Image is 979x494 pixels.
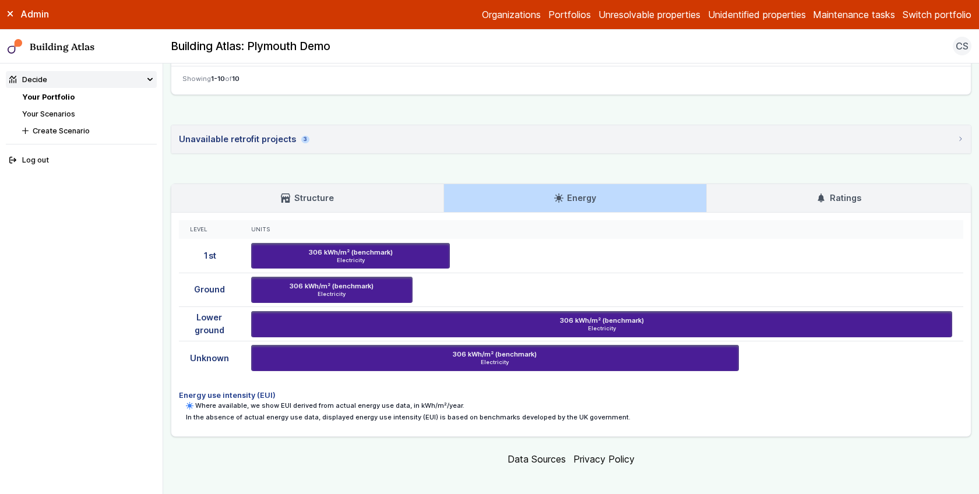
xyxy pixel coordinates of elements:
h3: Energy [554,192,596,204]
a: Privacy Policy [573,453,635,465]
img: main-0bbd2752.svg [8,39,23,54]
span: 10 [232,75,240,83]
div: Unavailable retrofit projects [179,133,309,146]
a: Your Portfolio [22,93,75,101]
a: Maintenance tasks [813,8,895,22]
summary: Decide [6,71,157,88]
div: Unknown [179,341,240,375]
span: Electricity [255,291,409,298]
a: Unidentified properties [708,8,806,22]
div: Lower ground [179,307,240,341]
button: Log out [6,152,157,169]
span: Electricity [255,359,735,366]
span: CS [956,39,969,53]
h3: Ratings [816,192,861,204]
span: 3 [301,136,309,143]
div: Ground [179,273,240,307]
span: Electricity [255,257,446,264]
h3: Structure [281,192,333,204]
h2: Building Atlas: Plymouth Demo [171,39,330,54]
div: Units [251,226,952,234]
h4: Energy use intensity (EUI) [179,390,964,401]
nav: Table navigation [171,66,971,94]
h6: 306 kWh/m² (benchmark) [290,281,374,291]
button: CS [953,37,971,55]
div: 1st [179,239,240,273]
button: Switch portfolio [903,8,971,22]
h6: 306 kWh/m² (benchmark) [309,248,393,257]
span: 1-10 [211,75,225,83]
span: Showing of [182,74,240,83]
summary: Unavailable retrofit projects3 [171,125,971,153]
p: Where available, we show EUI derived from actual energy use data, in kWh/m²/year. [186,401,963,410]
a: Organizations [482,8,541,22]
span: Electricity [255,325,949,333]
a: Your Scenarios [22,110,75,118]
h6: 306 kWh/m² (benchmark) [560,316,644,325]
a: Unresolvable properties [598,8,700,22]
a: Portfolios [548,8,591,22]
div: Decide [9,74,47,85]
a: Ratings [707,184,971,212]
button: Create Scenario [19,122,157,139]
h6: 306 kWh/m² (benchmark) [453,350,537,359]
div: Level [190,226,229,234]
p: In the absence of actual energy use data, displayed energy use intensity (EUI) is based on benchm... [186,412,963,422]
a: Structure [171,184,443,212]
a: Energy [444,184,706,212]
a: Data Sources [508,453,566,465]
